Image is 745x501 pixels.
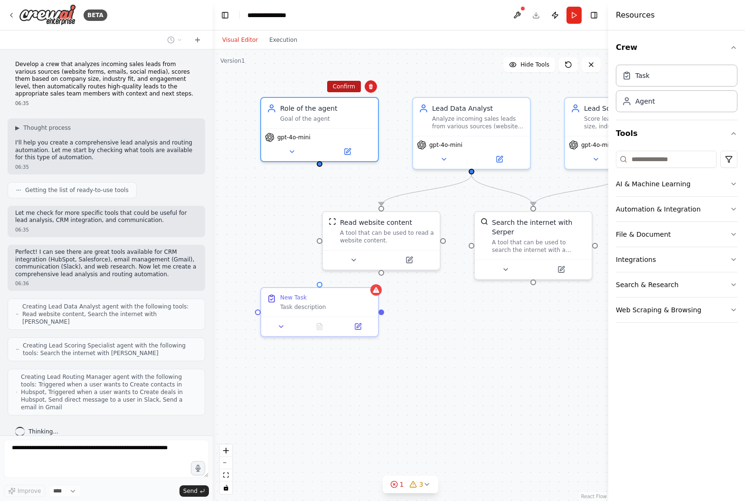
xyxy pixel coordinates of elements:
[322,211,441,270] div: ScrapeWebsiteToolRead website contentA tool that can be used to read a website content.
[280,303,372,311] div: Task description
[340,229,434,244] div: A tool that can be used to read a website content.
[220,57,245,65] div: Version 1
[15,226,198,233] div: 06:35
[220,444,232,457] button: zoom in
[28,428,58,435] span: Thinking...
[25,186,129,194] span: Getting the list of ready-to-use tools
[15,280,198,287] div: 06:36
[220,457,232,469] button: zoom out
[616,222,737,247] button: File & Document
[584,104,676,113] div: Lead Scoring Specialist
[616,298,737,322] button: Web Scraping & Browsing
[15,139,198,162] p: I'll help you create a comprehensive lead analysis and routing automation. Let me start by checki...
[474,211,593,280] div: SerperDevToolSearch the internet with SerperA tool that can be used to search the internet with a...
[163,34,186,46] button: Switch to previous chat
[432,104,524,113] div: Lead Data Analyst
[616,34,737,61] button: Crew
[327,81,361,92] button: Confirm
[520,61,549,68] span: Hide Tools
[400,480,404,489] span: 1
[300,321,340,332] button: No output available
[179,485,209,497] button: Send
[84,10,107,21] div: BETA
[528,174,628,206] g: Edge from c320684a-b1d1-407c-95b5-614c93b2ad42 to 37803a27-66b1-4678-91c4-bf92bbb78c20
[19,4,76,26] img: Logo
[23,342,197,357] span: Creating Lead Scoring Specialist agent with the following tools: Search the internet with [PERSON...
[616,120,737,147] button: Tools
[15,210,198,224] p: Let me check for more specific tools that could be useful for lead analysis, CRM integration, and...
[581,494,607,499] a: React Flow attribution
[15,164,198,171] div: 06:35
[15,124,71,132] button: ▶Thought process
[340,218,412,227] div: Read website content
[481,218,488,225] img: SerperDevTool
[15,100,198,107] div: 06:35
[587,9,601,22] button: Hide right sidebar
[15,61,198,98] p: Develop a crew that analyzes incoming sales leads from various sources (website forms, emails, so...
[264,34,303,46] button: Execution
[616,197,737,222] button: Automation & Integration
[492,239,586,254] div: A tool that can be used to search the internet with a search_query. Supports different search typ...
[472,154,526,165] button: Open in side panel
[534,264,588,275] button: Open in side panel
[341,321,374,332] button: Open in side panel
[429,141,462,149] span: gpt-4o-mini
[412,97,531,170] div: Lead Data AnalystAnalyze incoming sales leads from various sources (website forms, emails, social...
[277,134,311,141] span: gpt-4o-mini
[218,9,232,22] button: Hide left sidebar
[432,115,524,130] div: Analyze incoming sales leads from various sources (website forms, emails, social media) and extra...
[383,476,439,493] button: 13
[635,96,655,106] div: Agent
[21,373,197,411] span: Creating Lead Routing Manager agent with the following tools: Triggered when a user wants to Crea...
[280,115,372,123] div: Goal of the agent
[217,34,264,46] button: Visual Editor
[321,146,374,157] button: Open in side panel
[190,34,205,46] button: Start a new chat
[220,482,232,494] button: toggle interactivity
[260,97,379,162] div: Role of the agentGoal of the agentgpt-4o-mini
[23,124,71,132] span: Thought process
[564,97,683,170] div: Lead Scoring SpecialistScore leads based on company size, industry fit, engagement level, and oth...
[191,461,205,475] button: Click to speak your automation idea
[635,71,650,80] div: Task
[365,80,377,93] button: Delete node
[18,487,41,495] span: Improve
[22,303,197,326] span: Creating Lead Data Analyst agent with the following tools: Read website content, Search the inter...
[616,61,737,120] div: Crew
[220,444,232,494] div: React Flow controls
[280,294,307,301] div: New Task
[616,272,737,297] button: Search & Research
[260,287,379,337] div: New TaskTask description
[503,57,555,72] button: Hide Tools
[419,480,424,489] span: 3
[183,487,198,495] span: Send
[15,249,198,278] p: Perfect! I can see there are great tools available for CRM integration (HubSpot, Salesforce), ema...
[377,174,476,206] g: Edge from 9e52367b-6454-441f-a0dc-aa520c119e52 to 8e582f61-670a-4fa9-8ac2-953fa91ee106
[616,147,737,330] div: Tools
[220,469,232,482] button: fit view
[616,247,737,272] button: Integrations
[4,485,45,497] button: Improve
[581,141,614,149] span: gpt-4o-mini
[467,174,538,206] g: Edge from 9e52367b-6454-441f-a0dc-aa520c119e52 to 37803a27-66b1-4678-91c4-bf92bbb78c20
[280,104,372,113] div: Role of the agent
[15,124,19,132] span: ▶
[382,254,436,266] button: Open in side panel
[584,115,676,130] div: Score leads based on company size, industry fit, engagement level, and other qualifying factors u...
[492,218,586,237] div: Search the internet with Serper
[616,172,737,196] button: AI & Machine Learning
[329,218,336,225] img: ScrapeWebsiteTool
[247,10,296,20] nav: breadcrumb
[616,10,655,21] h4: Resources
